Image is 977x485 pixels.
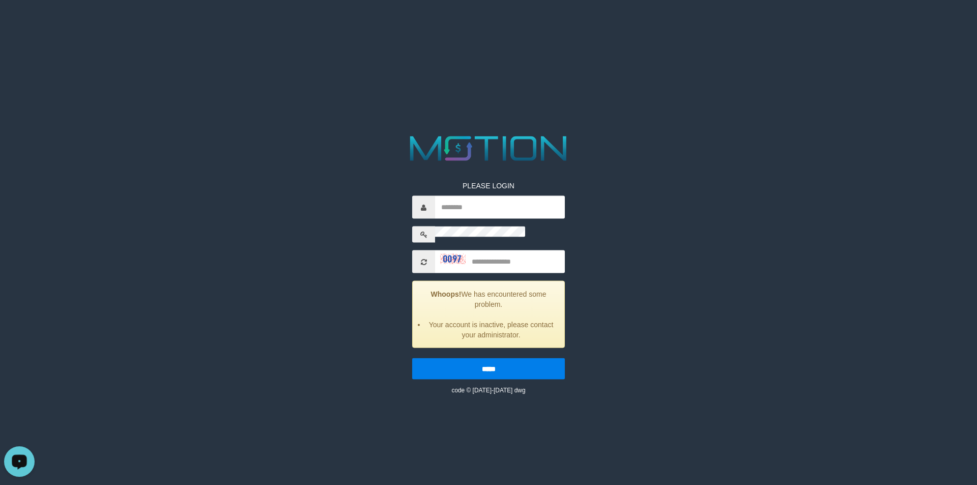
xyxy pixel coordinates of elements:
[425,320,557,340] li: Your account is inactive, please contact your administrator.
[403,132,574,165] img: MOTION_logo.png
[412,281,565,348] div: We has encountered some problem.
[440,253,466,264] img: captcha
[4,4,35,35] button: Open LiveChat chat widget
[451,387,525,394] small: code © [DATE]-[DATE] dwg
[412,181,565,191] p: PLEASE LOGIN
[431,290,462,298] strong: Whoops!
